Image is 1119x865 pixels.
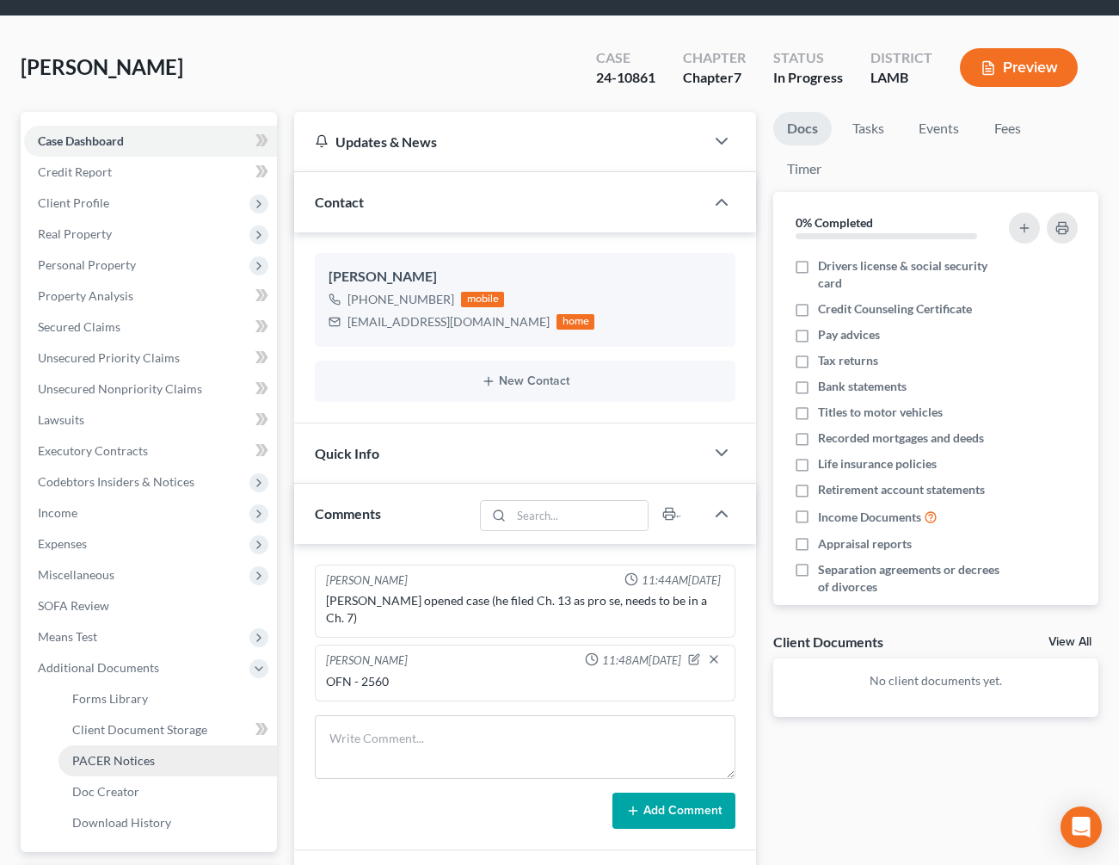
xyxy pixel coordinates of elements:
a: Secured Claims [24,312,277,343]
div: OFN - 2560 [326,673,724,690]
div: Case [596,48,655,68]
div: District [870,48,932,68]
a: Fees [980,112,1035,145]
div: Status [773,48,843,68]
span: Recorded mortgages and deeds [818,429,984,447]
span: Means Test [38,629,97,644]
span: Lawsuits [38,412,84,427]
a: Docs [773,112,832,145]
div: [PERSON_NAME] [326,652,408,670]
span: Client Profile [38,195,109,210]
a: Unsecured Priority Claims [24,343,277,374]
span: Contact [315,194,364,210]
span: Titles to motor vehicles [818,404,943,421]
div: [PERSON_NAME] [326,572,408,589]
span: Client Document Storage [72,722,207,737]
span: Income Documents [818,509,921,526]
span: Codebtors Insiders & Notices [38,474,194,489]
div: 24-10861 [596,68,655,88]
span: Quick Info [315,445,379,461]
strong: 0% Completed [796,215,873,230]
span: SOFA Review [38,598,109,613]
a: Tasks [839,112,898,145]
span: Unsecured Priority Claims [38,350,180,365]
div: mobile [461,292,504,307]
input: Search... [512,501,649,530]
span: Real Property [38,226,112,241]
span: Forms Library [72,691,148,706]
span: Retirement account statements [818,481,985,498]
div: Client Documents [773,633,883,651]
span: Executory Contracts [38,443,148,458]
a: Lawsuits [24,405,277,436]
div: Chapter [683,68,746,88]
div: home [556,314,594,330]
span: 7 [734,69,741,85]
a: SOFA Review [24,590,277,621]
div: LAMB [870,68,932,88]
a: View All [1048,636,1091,648]
a: Unsecured Nonpriority Claims [24,374,277,405]
div: Chapter [683,48,746,68]
span: Appraisal reports [818,535,912,553]
div: [PERSON_NAME] opened case (he filed Ch. 13 as pro se, needs to be in a Ch. 7) [326,592,724,627]
span: Separation agreements or decrees of divorces [818,561,1002,596]
button: Preview [960,48,1078,87]
a: Credit Report [24,157,277,188]
span: Miscellaneous [38,567,114,582]
span: Tax returns [818,352,878,369]
span: 11:44AM[DATE] [642,572,721,589]
a: Client Document Storage [58,714,277,745]
span: Personal Property [38,257,136,272]
span: 11:48AM[DATE] [602,652,681,669]
span: Pay advices [818,326,880,343]
button: Add Comment [612,793,735,829]
div: [EMAIL_ADDRESS][DOMAIN_NAME] [347,313,550,331]
span: Income [38,505,77,520]
p: No client documents yet. [787,672,1085,689]
a: Download History [58,807,277,838]
span: Drivers license & social security card [818,257,1002,292]
span: Property Analysis [38,288,133,303]
div: In Progress [773,68,843,88]
div: [PHONE_NUMBER] [347,291,454,308]
a: PACER Notices [58,745,277,776]
span: Comments [315,505,381,522]
a: Executory Contracts [24,436,277,466]
a: Events [905,112,973,145]
a: Case Dashboard [24,126,277,157]
span: Unsecured Nonpriority Claims [38,381,202,396]
div: Updates & News [315,133,684,151]
span: Additional Documents [38,660,159,675]
a: Timer [773,152,835,186]
a: Doc Creator [58,776,277,807]
span: Life insurance policies [818,455,937,473]
span: PACER Notices [72,753,155,768]
span: [PERSON_NAME] [21,54,183,79]
span: Bank statements [818,378,907,395]
a: Forms Library [58,683,277,714]
div: Open Intercom Messenger [1061,806,1102,848]
button: New Contact [329,374,722,388]
span: Credit Report [38,164,112,179]
a: Property Analysis [24,281,277,312]
span: Credit Counseling Certificate [818,300,972,318]
span: Download History [72,815,171,830]
span: Case Dashboard [38,133,124,148]
span: Expenses [38,536,87,551]
div: [PERSON_NAME] [329,267,722,287]
span: Doc Creator [72,784,139,799]
span: Secured Claims [38,319,120,334]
